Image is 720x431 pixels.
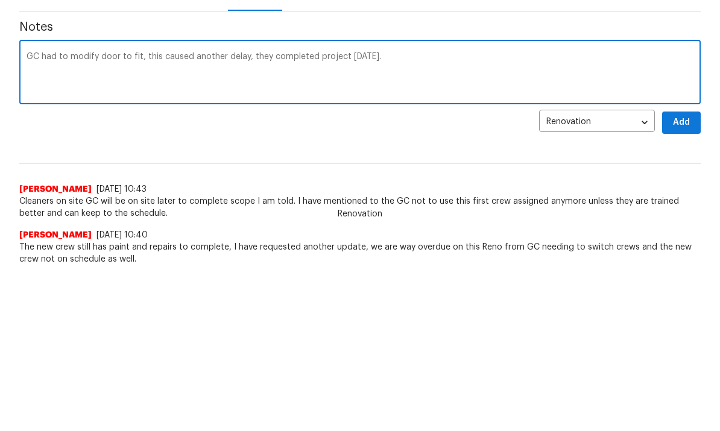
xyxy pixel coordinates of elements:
span: [PERSON_NAME] [19,229,92,241]
span: Notes [19,21,701,33]
span: Cleaners on site GC will be on site later to complete scope I am told. I have mentioned to the GC... [19,195,701,219]
span: Renovation [330,208,390,220]
div: Renovation [539,108,655,137]
span: [DATE] 10:40 [96,231,148,239]
span: [DATE] 10:43 [96,185,147,193]
span: The new crew still has paint and repairs to complete, I have requested another update, we are way... [19,241,701,265]
span: [PERSON_NAME] [19,183,92,195]
textarea: GC had to modify door to fit, this caused another delay, they completed project [DATE]. [27,52,693,95]
span: Add [672,115,691,130]
button: Add [662,112,701,134]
